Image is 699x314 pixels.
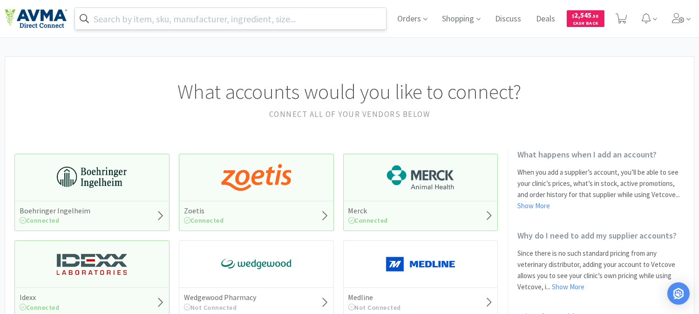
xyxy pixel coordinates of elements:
[184,216,224,225] span: Connected
[184,303,237,312] span: Not Connected
[221,164,291,191] img: a673e5ab4e5e497494167fe422e9a3ab.png
[567,6,604,31] a: $2,545.58Cash Back
[221,250,291,278] img: e40baf8987b14801afb1611fffac9ca4_8.png
[20,293,60,302] h5: Idexx
[184,206,224,216] h5: Zoetis
[386,250,455,278] img: a646391c64b94eb2892348a965bf03f3_134.png
[57,164,127,191] img: 730db3968b864e76bcafd0174db25112_22.png
[57,250,127,278] img: 13250b0087d44d67bb1668360c5632f9_13.png
[517,167,685,212] p: When you add a supplier’s account, you’ll be able to see your clinic’s prices, what’s in stock, a...
[552,282,584,291] a: Show More
[348,216,388,225] span: Connected
[572,21,599,27] span: Cash Back
[20,206,90,216] h5: Boehringer Ingelheim
[572,13,575,19] span: $
[667,282,690,305] div: Open Intercom Messenger
[533,15,559,23] a: Deals
[348,303,401,312] span: Not Connected
[348,206,388,216] h5: Merck
[184,293,256,302] h5: Wedgewood Pharmacy
[20,303,60,312] span: Connected
[517,248,685,293] p: Since there is no such standard pricing from any veterinary distributor, adding your account to V...
[517,230,685,241] h2: Why do I need to add my supplier accounts?
[14,75,685,108] h1: What accounts would you like to connect?
[386,164,455,191] img: 6d7abf38e3b8462597f4a2f88dede81e_176.png
[20,216,60,225] span: Connected
[572,11,599,20] span: 2,545
[75,8,386,29] input: Search by item, sku, manufacturer, ingredient, size...
[517,201,550,210] a: Show More
[592,13,599,19] span: . 58
[348,293,401,302] h5: Medline
[14,108,685,121] h2: Connect all of your vendors below
[492,15,525,23] a: Discuss
[517,149,685,160] h2: What happens when I add an account?
[5,9,67,28] img: e4e33dab9f054f5782a47901c742baa9_102.png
